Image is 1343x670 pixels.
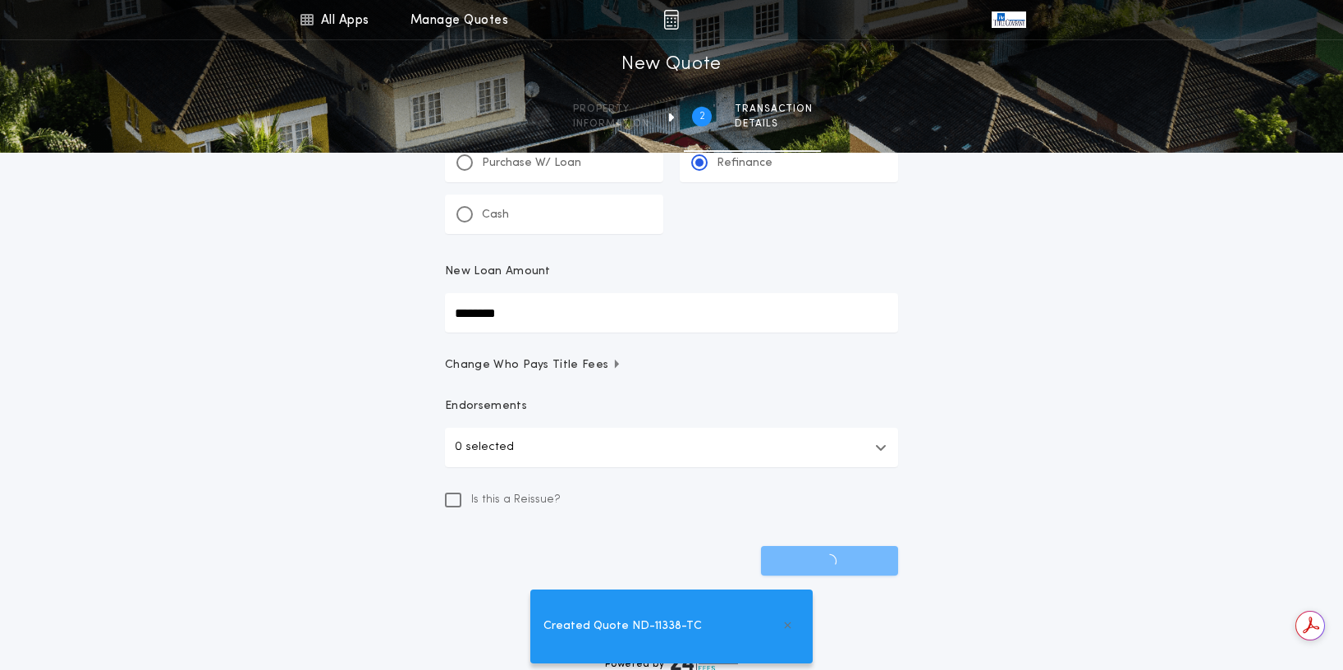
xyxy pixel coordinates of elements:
[992,11,1026,28] img: vs-icon
[445,428,898,467] button: 0 selected
[663,10,679,30] img: img
[445,398,898,415] p: Endorsements
[482,155,581,172] p: Purchase W/ Loan
[621,52,722,78] h1: New Quote
[543,617,702,636] span: Created Quote ND-11338-TC
[455,438,514,457] p: 0 selected
[573,103,649,116] span: Property
[699,110,705,123] h2: 2
[445,293,898,333] input: New Loan Amount
[482,207,509,223] p: Cash
[735,103,813,116] span: Transaction
[717,155,772,172] p: Refinance
[445,357,621,374] span: Change Who Pays Title Fees
[735,117,813,131] span: details
[471,492,561,508] span: Is this a Reissue?
[573,117,649,131] span: information
[445,357,898,374] button: Change Who Pays Title Fees
[445,264,551,280] p: New Loan Amount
